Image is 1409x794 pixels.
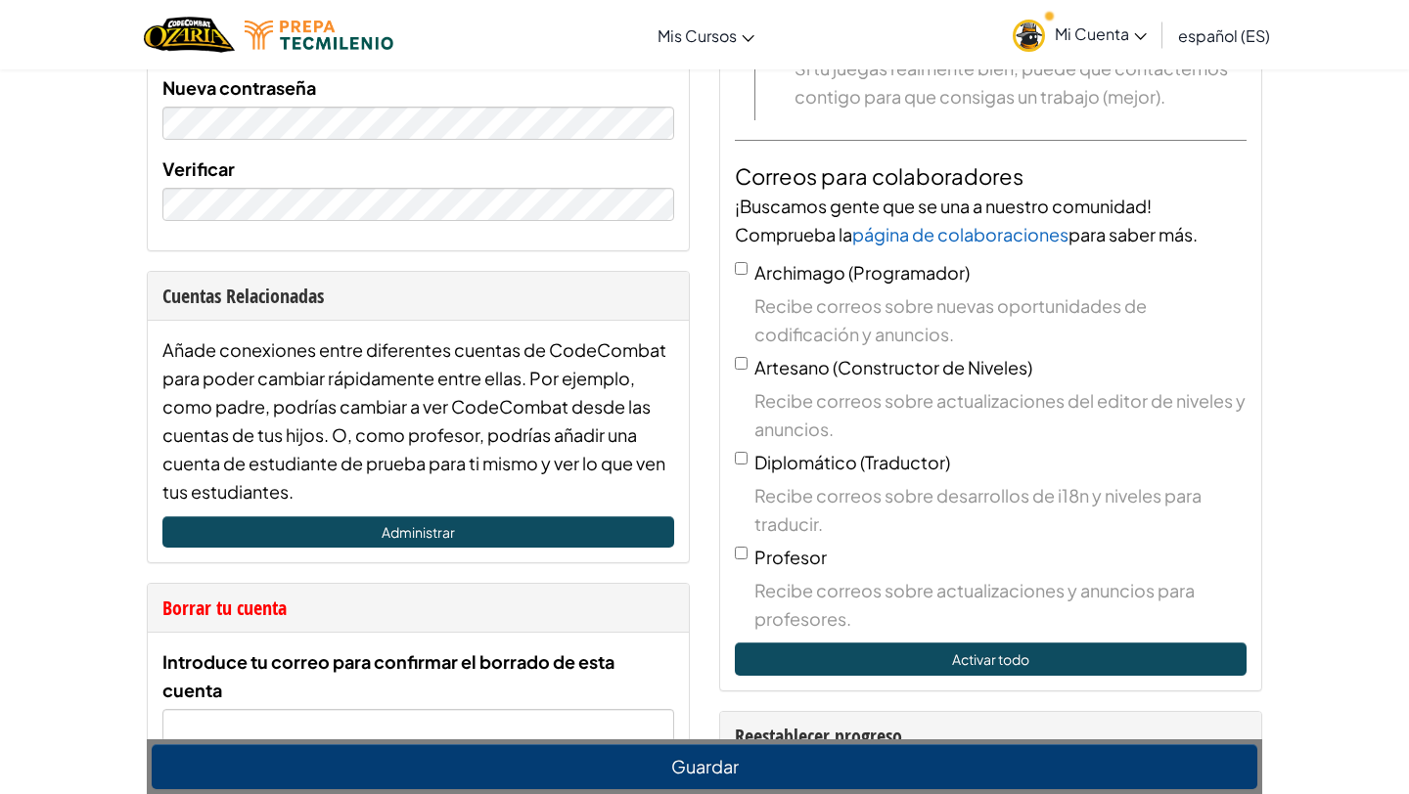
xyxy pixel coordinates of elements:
[162,594,674,622] div: Borrar tu cuenta
[735,642,1247,676] button: Activar todo
[162,73,316,102] label: Nueva contraseña
[754,546,827,568] span: Profesor
[754,291,1247,348] span: Recibe correos sobre nuevas oportunidades de codificación y anuncios.
[754,481,1247,538] span: Recibe correos sobre desarrollos de i18n y niveles para traducir.
[754,386,1247,443] span: Recibe correos sobre actualizaciones del editor de niveles y anuncios.
[735,195,1152,245] span: ¡Buscamos gente que se una a nuestro comunidad! Comprueba la
[162,154,235,183] label: Verificar
[648,9,764,62] a: Mis Cursos
[852,223,1068,245] a: página de colaboraciones
[860,451,950,473] span: (Traductor)
[1068,223,1198,245] span: para saber más.
[754,451,857,473] span: Diplomático
[162,647,674,704] label: Introduce tu correo para confirmar el borrado de esta cuenta
[658,25,737,46] span: Mis Cursos
[1013,20,1045,52] img: avatar
[245,21,393,50] img: Tecmilenio logo
[1178,25,1270,46] span: español (ES)
[735,160,1247,192] h4: Correos para colaboradores
[848,261,970,284] span: (Programador)
[1055,23,1147,44] span: Mi Cuenta
[162,516,674,548] a: Administrar
[1168,9,1280,62] a: español (ES)
[152,744,1257,789] button: Guardar
[735,722,1247,750] div: Reestablecer progreso
[144,15,235,55] a: Ozaria by CodeCombat logo
[754,356,830,378] span: Artesano
[754,576,1247,633] span: Recibe correos sobre actualizaciones y anuncios para profesores.
[162,282,674,310] div: Cuentas Relacionadas
[754,261,845,284] span: Archimago
[1003,4,1157,66] a: Mi Cuenta
[833,356,1032,378] span: (Constructor de Niveles)
[144,15,235,55] img: Home
[162,335,674,506] div: Añade conexiones entre diferentes cuentas de CodeCombat para poder cambiar rápidamente entre ella...
[795,54,1247,110] span: Si tu juegas realmente bien, puede que contactemos contigo para que consigas un trabajo (mejor).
